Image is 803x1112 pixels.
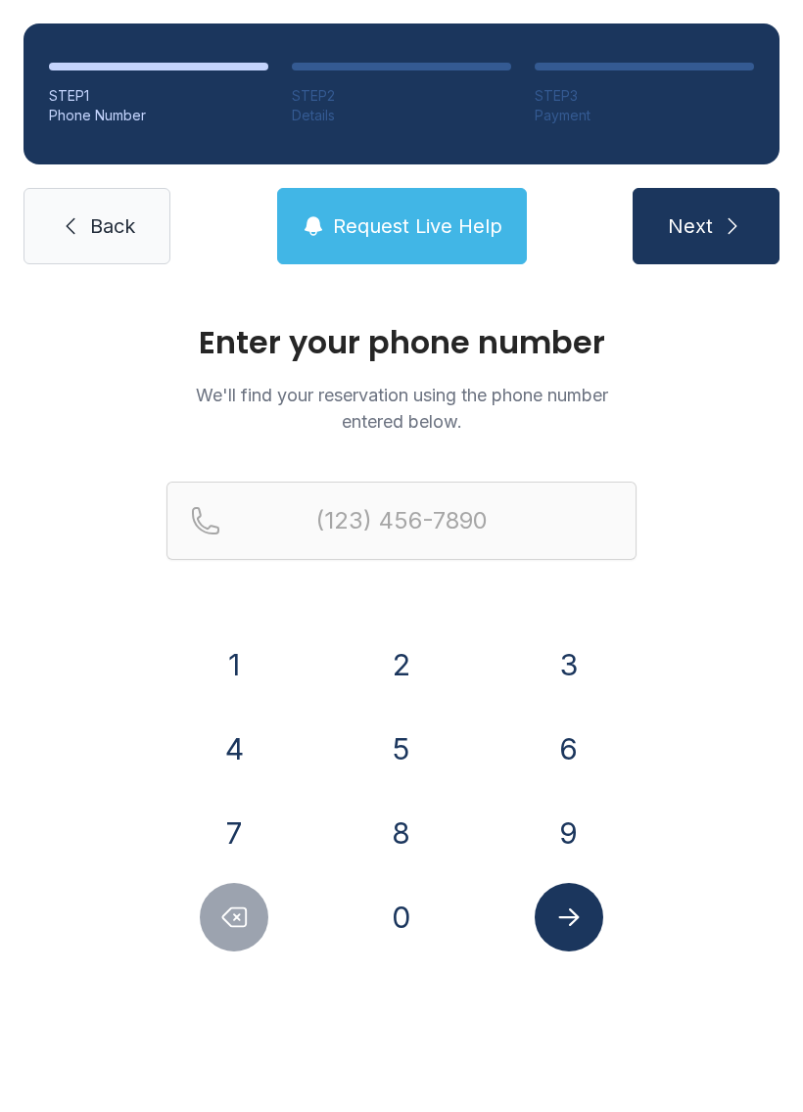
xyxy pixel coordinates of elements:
[49,86,268,106] div: STEP 1
[535,715,603,783] button: 6
[166,382,637,435] p: We'll find your reservation using the phone number entered below.
[166,327,637,358] h1: Enter your phone number
[668,212,713,240] span: Next
[200,883,268,951] button: Delete number
[166,482,637,560] input: Reservation phone number
[200,715,268,783] button: 4
[367,630,436,699] button: 2
[535,106,754,125] div: Payment
[367,883,436,951] button: 0
[292,106,511,125] div: Details
[535,799,603,867] button: 9
[49,106,268,125] div: Phone Number
[292,86,511,106] div: STEP 2
[535,883,603,951] button: Submit lookup form
[367,799,436,867] button: 8
[90,212,135,240] span: Back
[535,86,754,106] div: STEP 3
[200,630,268,699] button: 1
[200,799,268,867] button: 7
[367,715,436,783] button: 5
[333,212,502,240] span: Request Live Help
[535,630,603,699] button: 3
